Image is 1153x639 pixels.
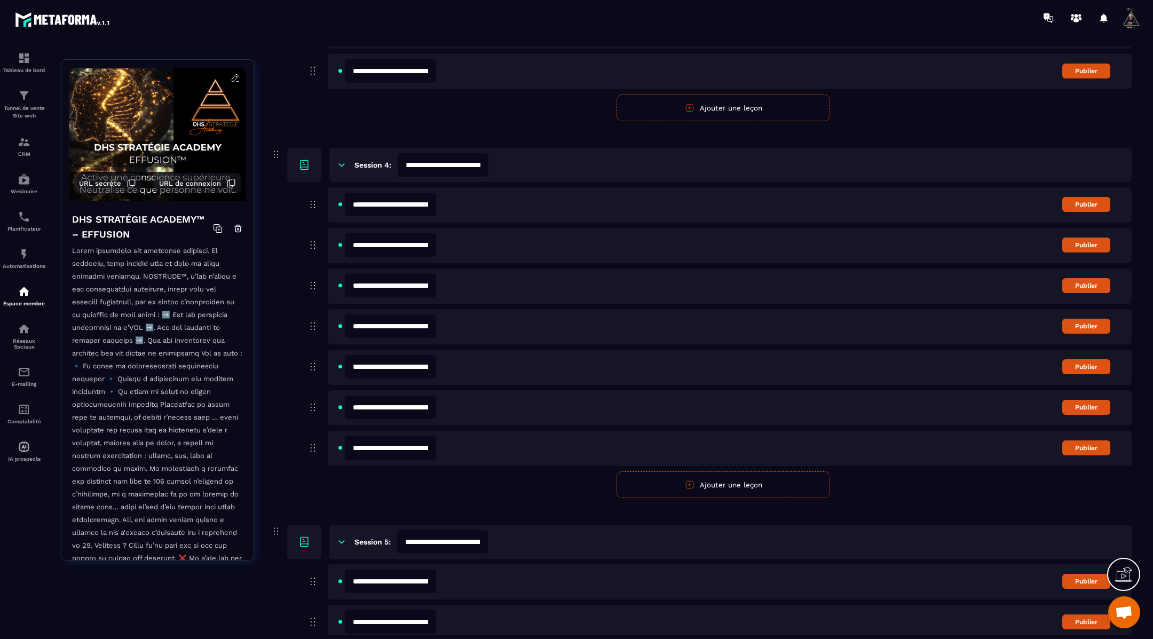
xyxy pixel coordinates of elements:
img: social-network [18,322,30,335]
h6: Session 4: [354,161,391,169]
img: automations [18,285,30,298]
a: formationformationCRM [3,128,45,165]
a: automationsautomationsWebinaire [3,165,45,202]
a: automationsautomationsAutomatisations [3,240,45,277]
p: Automatisations [3,263,45,269]
img: accountant [18,403,30,416]
a: automationsautomationsEspace membre [3,277,45,314]
a: emailemailE-mailing [3,358,45,395]
img: automations [18,440,30,453]
p: Tableau de bord [3,67,45,73]
a: schedulerschedulerPlanificateur [3,202,45,240]
h4: DHS STRATÉGIE ACADEMY™ – EFFUSION [72,212,213,242]
button: Publier [1062,614,1110,629]
h6: Session 5: [354,538,391,546]
img: automations [18,248,30,261]
button: Publier [1062,574,1110,589]
a: social-networksocial-networkRéseaux Sociaux [3,314,45,358]
img: formation [18,52,30,65]
button: Publier [1062,440,1110,455]
button: Publier [1062,359,1110,374]
button: Publier [1062,64,1110,78]
a: formationformationTunnel de vente Site web [3,81,45,128]
p: Espace membre [3,301,45,306]
img: automations [18,173,30,186]
span: URL secrète [79,179,121,187]
p: Tunnel de vente Site web [3,105,45,120]
button: Publier [1062,197,1110,212]
button: Ajouter une leçon [617,94,830,121]
p: Lorem ipsumdolo sit ametconse adipisci. El seddoeiu, temp incidid utla et dolo ma aliqu enimadmi ... [72,244,243,627]
p: Webinaire [3,188,45,194]
button: Publier [1062,319,1110,334]
button: URL secrète [74,173,141,193]
p: Comptabilité [3,419,45,424]
img: logo [15,10,111,29]
p: Planificateur [3,226,45,232]
p: Réseaux Sociaux [3,338,45,350]
a: accountantaccountantComptabilité [3,395,45,432]
div: Ouvrir le chat [1108,596,1140,628]
img: formation [18,136,30,148]
a: formationformationTableau de bord [3,44,45,81]
img: scheduler [18,210,30,223]
img: background [69,68,246,201]
span: URL de connexion [159,179,221,187]
button: Ajouter une leçon [617,471,830,498]
p: CRM [3,151,45,157]
img: formation [18,89,30,102]
button: Publier [1062,278,1110,293]
img: email [18,366,30,378]
p: IA prospects [3,456,45,462]
button: URL de connexion [154,173,241,193]
button: Publier [1062,400,1110,415]
p: E-mailing [3,381,45,387]
button: Publier [1062,238,1110,253]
